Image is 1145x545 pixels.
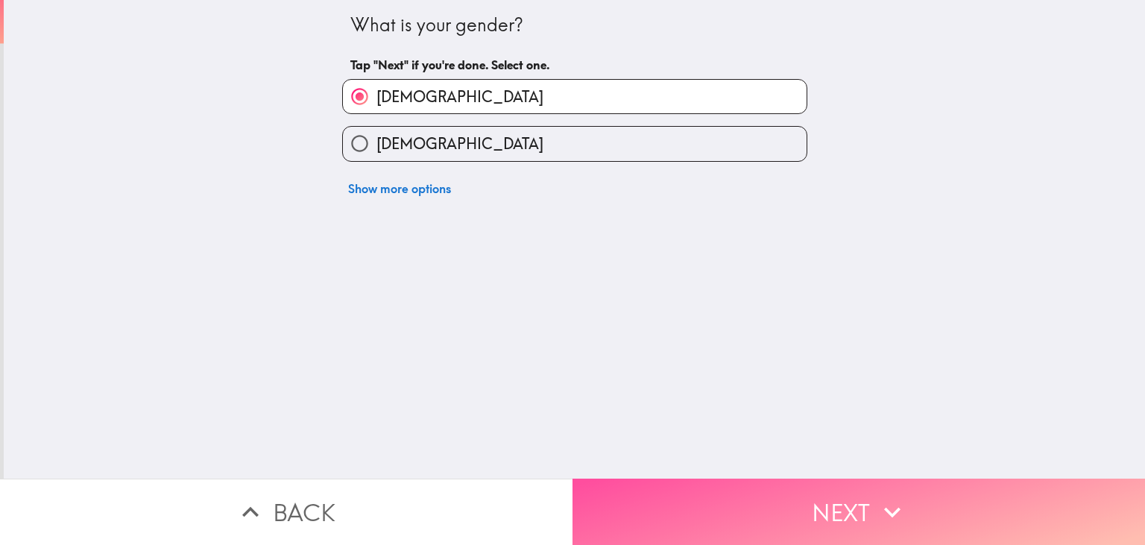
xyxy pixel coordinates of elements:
span: [DEMOGRAPHIC_DATA] [376,133,543,154]
div: What is your gender? [350,13,799,38]
button: Show more options [342,174,457,204]
button: [DEMOGRAPHIC_DATA] [343,127,807,160]
h6: Tap "Next" if you're done. Select one. [350,57,799,73]
span: [DEMOGRAPHIC_DATA] [376,86,543,107]
button: Next [572,479,1145,545]
button: [DEMOGRAPHIC_DATA] [343,80,807,113]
